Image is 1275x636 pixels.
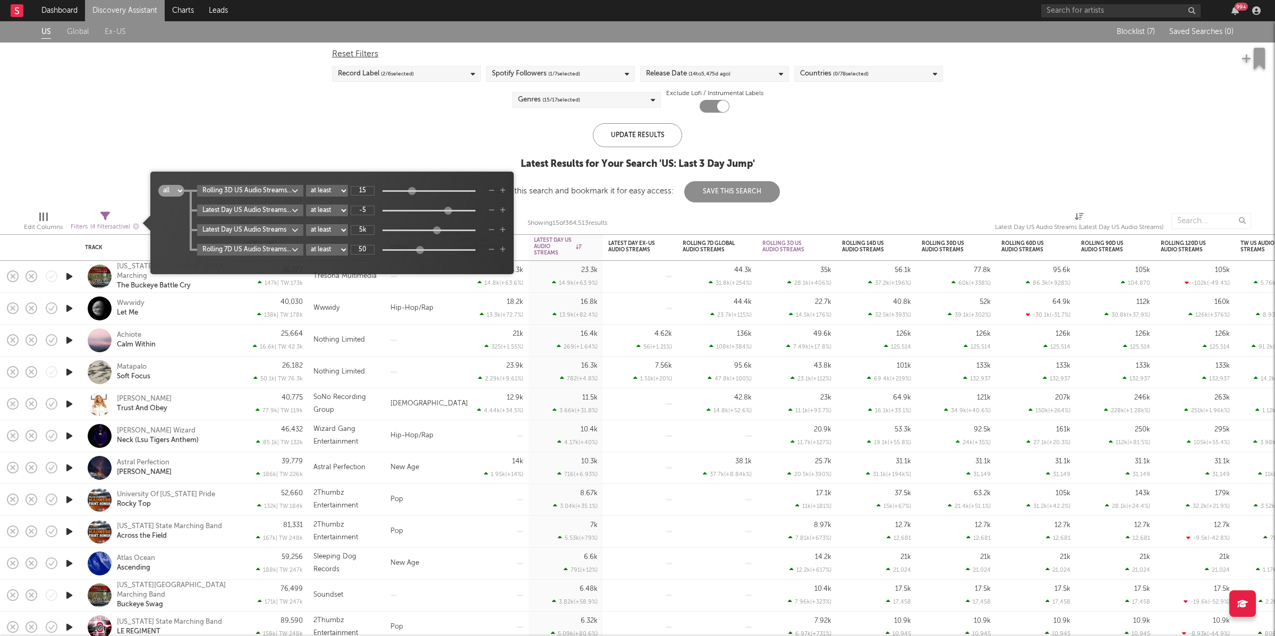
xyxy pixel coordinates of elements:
div: 56.1k [895,267,911,274]
div: 37.2k ( +196 % ) [868,279,911,286]
span: ( 7 ) [1147,28,1155,36]
div: 143k [1135,490,1150,497]
div: Nothing Limited [313,334,365,346]
div: 12,681 [887,535,911,541]
div: 11.1k ( +93.7 % ) [788,407,831,414]
div: 14.2k [815,554,831,561]
div: 132k | TW: 184k [244,503,303,510]
div: Rolling 7D US Audio Streams WoW % Change [202,245,292,255]
span: ( 2 / 6 selected) [381,67,414,80]
div: 12.7k [1214,522,1230,529]
div: Latest Day US Audio Streams [202,225,292,235]
a: Astral Perfection [117,458,169,468]
div: 1.95k ( +14 % ) [484,471,523,478]
div: 13.9k ( +82.4 % ) [552,311,598,318]
div: 228k ( +1.28k % ) [1104,407,1150,414]
div: 8.97k [814,522,831,529]
div: Update Results [593,123,682,147]
div: 10.4k [581,426,598,433]
div: Edit Columns [24,221,63,234]
div: 12.7k [1134,522,1150,529]
div: 21.4k ( +51.1 % ) [948,503,991,510]
div: Latest Results for Your Search ' US: Last 3 Day Jump ' [496,158,780,171]
div: 31,149 [1126,471,1150,478]
div: 40,775 [282,394,303,401]
input: Search... [1171,213,1251,229]
div: Rolling 14D US Audio Streams [842,240,895,253]
div: 31.2k ( +42.2 % ) [1026,503,1070,510]
div: 6.6k [584,554,598,561]
div: 46,432 [281,426,303,433]
div: 7.49k ( +17.8 % ) [786,343,831,350]
a: [PERSON_NAME] [117,394,172,404]
div: -30.1k ( -31.7 % ) [1026,311,1070,318]
div: 25.7k [815,458,831,465]
div: 133k [1136,362,1150,369]
div: 18.2k [507,299,523,306]
div: Calm Within [117,340,156,350]
div: 21k [1219,554,1230,561]
div: 125,514 [884,343,911,350]
div: 43.8k [814,362,831,369]
div: Rolling 3D US Audio Streams [762,240,815,253]
div: 246k [1134,394,1150,401]
div: 133k [1215,362,1230,369]
div: 179k [1215,490,1230,497]
div: 263k [1214,394,1230,401]
div: Hip-Hop/Rap [385,293,454,325]
div: New Age [385,452,454,484]
div: SoNo Recording Group [313,391,380,417]
div: 19.1k ( +55.8 % ) [867,439,911,446]
div: 81,331 [283,522,303,529]
div: 269 ( +1.64 % ) [557,343,598,350]
div: 21,024 [886,566,911,573]
div: Latest Day Ex-US Audio Streams [608,240,656,253]
a: [PERSON_NAME] [117,468,172,477]
div: 56 ( +1.21 % ) [636,343,672,350]
div: Sleeping Dog Records [313,550,380,576]
div: Atlas Ocean [117,554,155,563]
div: 108k ( +384 % ) [709,343,752,350]
div: 126k [1135,330,1150,337]
div: Nothing Limited [313,366,365,378]
div: 125,514 [1203,343,1230,350]
div: 3.04k ( +35.1 % ) [553,503,598,510]
div: 2.29k ( +9.61 % ) [478,375,523,382]
div: 104,870 [1121,279,1150,286]
div: 31.1k [1135,458,1150,465]
button: Saved Searches (0) [1166,28,1234,36]
span: ( 0 ) [1225,28,1234,36]
div: 20.5k ( +390 % ) [787,471,831,478]
div: 31.1k [1055,458,1070,465]
div: 160k [1214,299,1230,306]
div: Release Date [646,67,730,80]
div: Latest Day US Audio Streams DoD % Change [202,206,292,215]
div: 2Thumbz Entertainment [313,519,380,544]
div: 716 ( +6.93 % ) [557,471,598,478]
div: University Of [US_STATE] Pride [117,490,215,499]
div: 188k | TW: 247k [244,566,303,573]
div: 86.3k ( +928 % ) [1026,279,1070,286]
div: 31.1k [896,458,911,465]
a: Buckeye Swag [117,600,163,609]
a: The Buckeye Battle Cry [117,281,191,291]
div: 2Thumbz Entertainment [313,487,380,512]
div: 30.8k ( +37.9 % ) [1104,311,1150,318]
div: Latest Day US Audio Streams (Latest Day US Audio Streams) [995,221,1163,234]
div: [US_STATE][GEOGRAPHIC_DATA] Marching [117,262,231,281]
span: ( 0 / 78 selected) [833,67,869,80]
div: 44.3k [734,267,752,274]
div: 14k [512,458,523,465]
div: 27.1k ( +20.3 % ) [1026,439,1070,446]
div: 105k [1135,267,1150,274]
div: 136k [737,330,752,337]
a: [PERSON_NAME] Wizard [117,426,195,436]
div: 150k ( +264 % ) [1028,407,1070,414]
div: 10.3k [581,458,598,465]
div: 1.51k ( +20 % ) [633,375,672,382]
div: 7.56k [655,362,672,369]
div: 126k [1215,330,1230,337]
span: ( 4 filters active) [90,224,130,230]
div: 77.9k | TW: 119k [244,407,303,414]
